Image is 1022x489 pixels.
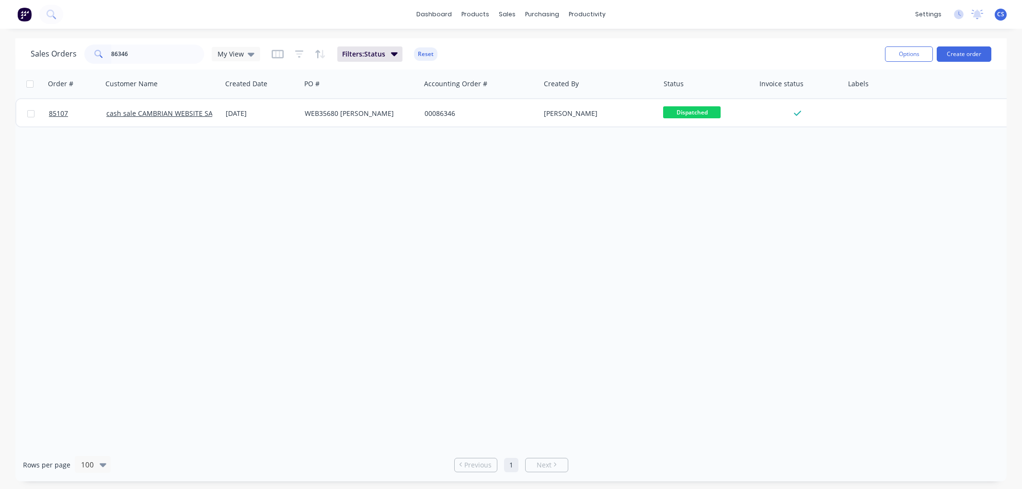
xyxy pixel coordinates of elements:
img: Factory [17,7,32,22]
div: Accounting Order # [424,79,487,89]
div: Created Date [225,79,267,89]
a: cash sale CAMBRIAN WEBSITE SALES [106,109,224,118]
a: Next page [526,460,568,470]
span: CS [997,10,1004,19]
span: Next [537,460,551,470]
div: Customer Name [105,79,158,89]
span: Filters: Status [342,49,385,59]
div: Order # [48,79,73,89]
div: PO # [304,79,320,89]
div: Invoice status [759,79,804,89]
a: 85107 [49,99,106,128]
span: Rows per page [23,460,70,470]
div: purchasing [520,7,564,22]
span: Dispatched [663,106,721,118]
button: Options [885,46,933,62]
input: Search... [111,45,205,64]
div: sales [494,7,520,22]
div: settings [910,7,946,22]
div: WEB35680 [PERSON_NAME] [305,109,411,118]
a: Previous page [455,460,497,470]
div: Status [664,79,684,89]
div: [DATE] [226,109,297,118]
div: 00086346 [425,109,531,118]
div: [PERSON_NAME] [544,109,650,118]
a: dashboard [412,7,457,22]
button: Create order [937,46,991,62]
div: products [457,7,494,22]
div: Created By [544,79,579,89]
div: Labels [848,79,869,89]
button: Reset [414,47,437,61]
a: Page 1 is your current page [504,458,518,472]
div: productivity [564,7,610,22]
span: 85107 [49,109,68,118]
button: Filters:Status [337,46,402,62]
ul: Pagination [450,458,572,472]
h1: Sales Orders [31,49,77,58]
span: My View [218,49,244,59]
span: Previous [464,460,492,470]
